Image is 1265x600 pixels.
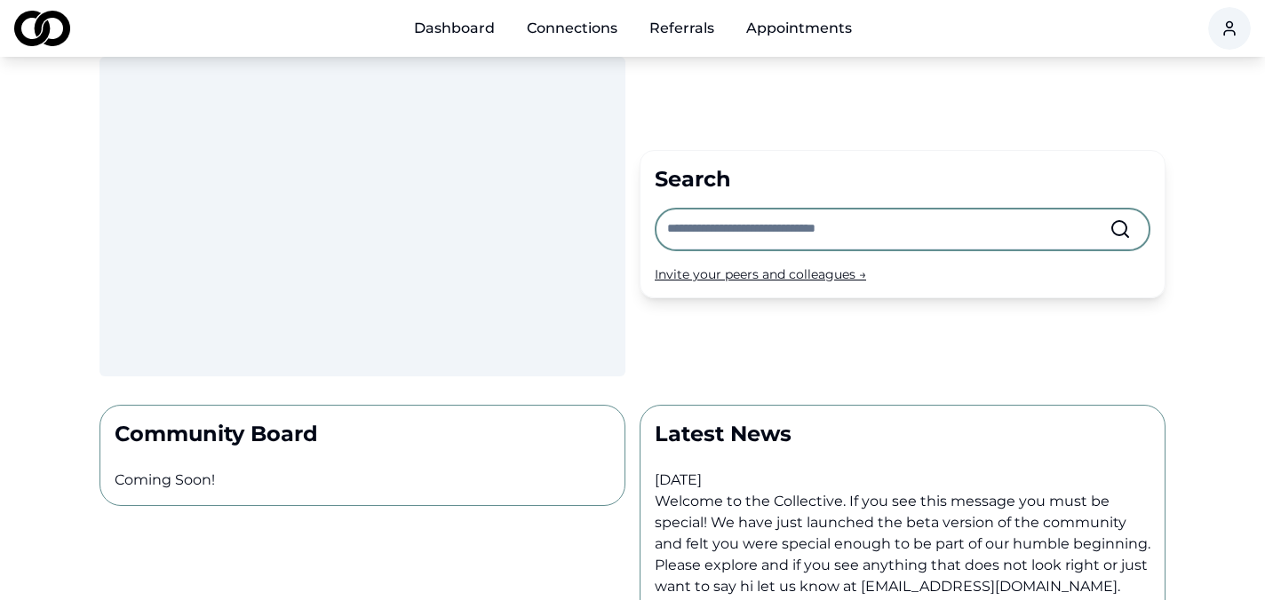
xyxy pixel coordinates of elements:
a: Dashboard [400,11,509,46]
p: Community Board [115,420,610,448]
nav: Main [400,11,866,46]
a: Appointments [732,11,866,46]
div: Search [655,165,1150,193]
img: logo [14,11,70,46]
a: Referrals [635,11,728,46]
div: Invite your peers and colleagues → [655,265,1150,283]
p: Coming Soon! [115,470,610,491]
p: Latest News [655,420,1150,448]
a: Connections [513,11,632,46]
